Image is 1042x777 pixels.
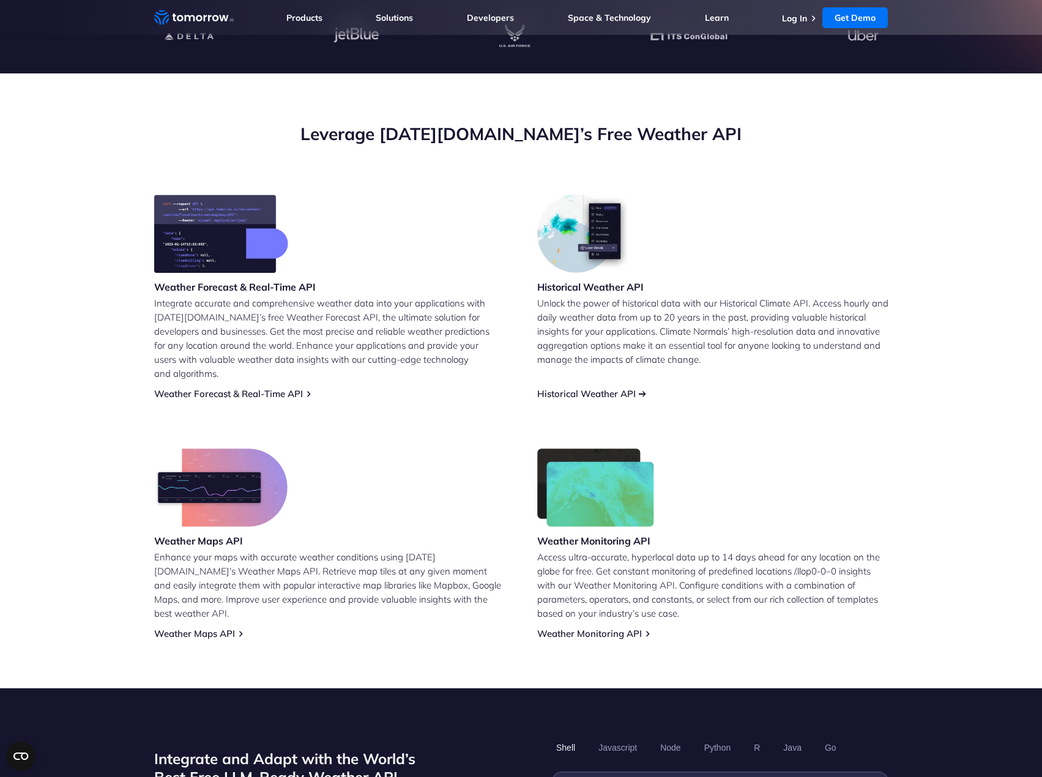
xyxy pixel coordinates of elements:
[154,9,234,27] a: Home link
[594,737,641,758] button: Javascript
[568,12,651,23] a: Space & Technology
[537,534,655,548] h3: Weather Monitoring API
[467,12,514,23] a: Developers
[822,7,888,28] a: Get Demo
[537,296,888,366] p: Unlock the power of historical data with our Historical Climate API. Access hourly and daily weat...
[286,12,322,23] a: Products
[154,550,505,620] p: Enhance your maps with accurate weather conditions using [DATE][DOMAIN_NAME]’s Weather Maps API. ...
[782,13,807,24] a: Log In
[699,737,735,758] button: Python
[154,534,288,548] h3: Weather Maps API
[779,737,806,758] button: Java
[154,296,505,381] p: Integrate accurate and comprehensive weather data into your applications with [DATE][DOMAIN_NAME]...
[154,628,235,639] a: Weather Maps API
[820,737,840,758] button: Go
[537,550,888,620] p: Access ultra-accurate, hyperlocal data up to 14 days ahead for any location on the globe for free...
[656,737,685,758] button: Node
[537,628,642,639] a: Weather Monitoring API
[537,280,644,294] h3: Historical Weather API
[154,388,303,400] a: Weather Forecast & Real-Time API
[376,12,413,23] a: Solutions
[537,388,636,400] a: Historical Weather API
[154,280,316,294] h3: Weather Forecast & Real-Time API
[6,742,35,771] button: Open CMP widget
[552,737,579,758] button: Shell
[705,12,729,23] a: Learn
[154,122,888,146] h2: Leverage [DATE][DOMAIN_NAME]’s Free Weather API
[750,737,764,758] button: R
